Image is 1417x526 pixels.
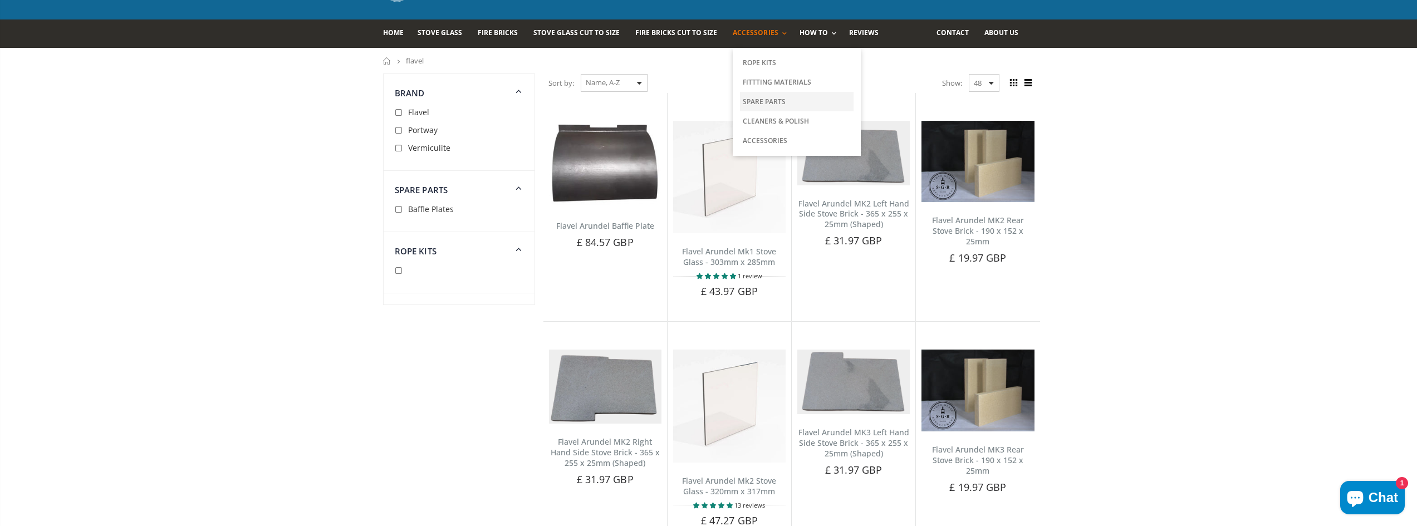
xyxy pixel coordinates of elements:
span: 5.00 stars [697,272,738,280]
span: Fire Bricks [478,28,518,37]
a: Stove Glass Cut To Size [533,19,628,48]
span: Fire Bricks Cut To Size [635,28,717,37]
a: Fire Bricks Cut To Size [635,19,725,48]
a: Flavel Arundel Mk2 Stove Glass - 320mm x 317mm [682,475,776,496]
a: Accessories [740,131,854,150]
span: List view [1022,77,1034,89]
span: About us [984,28,1018,37]
a: Flavel Arundel MK3 Left Hand Side Stove Brick - 365 x 255 x 25mm (Shaped) [798,427,909,459]
a: Home [383,19,412,48]
span: Vermiculite [408,142,450,153]
a: Accessories [733,19,792,48]
span: Accessories [733,28,778,37]
a: Flavel Arundel MK2 Left Hand Side Stove Brick - 365 x 255 x 25mm (Shaped) [798,198,909,230]
a: Fire Bricks [478,19,526,48]
span: Sort by: [548,73,574,93]
img: Flavel Arundel MK3 side fire brick [797,350,910,414]
a: Rope Kits [740,53,854,72]
inbox-online-store-chat: Shopify online store chat [1337,481,1408,517]
span: Brand [395,87,425,99]
a: Home [383,57,391,65]
img: Flavel Arundel Mk2 rear fire brick [921,121,1034,202]
img: Flavel Arundel Mk2 Stove Glass [673,350,786,462]
span: 4.92 stars [693,501,734,509]
a: Reviews [849,19,887,48]
span: Home [383,28,404,37]
span: Baffle Plates [408,204,454,214]
a: Stove Glass [418,19,470,48]
a: Flavel Arundel MK2 Right Hand Side Stove Brick - 365 x 255 x 25mm (Shaped) [551,436,660,468]
span: Grid view [1008,77,1020,89]
span: Spare Parts [395,184,448,195]
span: Contact [937,28,969,37]
a: How To [800,19,842,48]
a: Flavel Arundel Baffle Plate [556,220,654,231]
a: Contact [937,19,977,48]
a: Flavel Arundel MK3 Rear Stove Brick - 190 x 152 x 25mm [932,444,1024,476]
span: Rope Kits [395,245,437,257]
span: Stove Glass Cut To Size [533,28,620,37]
a: About us [984,19,1027,48]
span: How To [800,28,828,37]
span: £ 31.97 GBP [825,234,882,247]
img: Flavel Arundel Baffle Plate [549,121,661,207]
span: £ 19.97 GBP [949,251,1006,264]
a: Flavel Arundel MK2 Rear Stove Brick - 190 x 152 x 25mm [932,215,1024,247]
span: Stove Glass [418,28,462,37]
img: Flavel Arundel Mk1 Stove Glass [673,121,786,233]
span: Portway [408,125,438,135]
a: Spare Parts [740,92,854,111]
img: Flavel Arundel Mk2 rear fire brick [921,350,1034,431]
a: Fittting Materials [740,72,854,92]
span: £ 19.97 GBP [949,480,1006,494]
a: Flavel Arundel Mk1 Stove Glass - 303mm x 285mm [682,246,776,267]
span: 13 reviews [734,501,765,509]
img: Flavel Arundel MK2 right hand side fire brick [549,350,661,424]
span: £ 31.97 GBP [825,463,882,476]
span: £ 43.97 GBP [701,284,758,298]
span: £ 84.57 GBP [577,235,634,249]
span: Show: [942,74,962,92]
span: 1 review [738,272,762,280]
span: Reviews [849,28,879,37]
span: Flavel [408,107,429,117]
a: Cleaners & Polish [740,111,854,131]
span: flavel [406,56,424,66]
span: £ 31.97 GBP [577,473,634,486]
